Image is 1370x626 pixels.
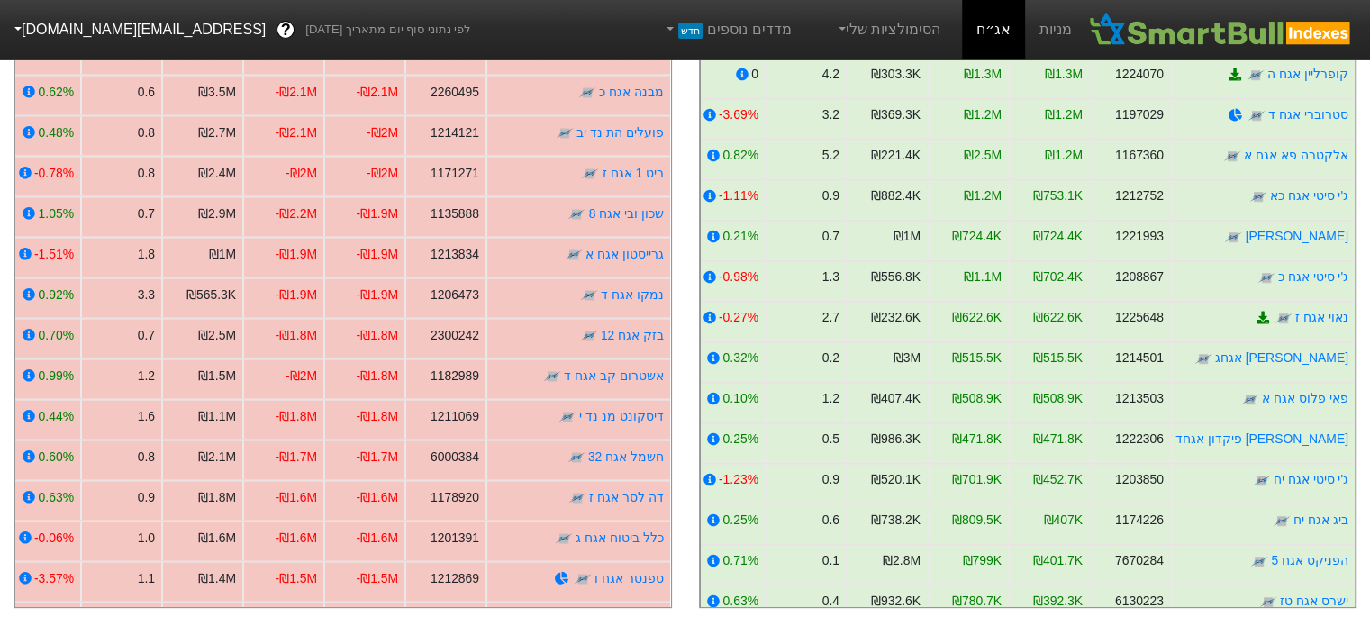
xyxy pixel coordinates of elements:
div: 0.92% [38,286,73,304]
div: ₪3.5M [198,83,236,102]
div: 1171271 [430,164,478,183]
div: ₪809.5K [952,511,1002,530]
div: 1212869 [430,569,478,588]
a: אשטרום קב אגח ד [564,368,664,383]
div: 0.48% [38,123,73,142]
div: 0.7 [137,204,154,223]
div: 0.6 [822,511,839,530]
div: 0.9 [822,186,839,205]
div: -₪1.9M [356,204,398,223]
div: -₪2.1M [275,83,317,102]
div: ₪556.8K [871,268,921,286]
a: ישרס אגח טז [1280,594,1348,608]
div: 1211069 [430,407,478,426]
div: -₪1.6M [275,529,317,548]
div: 1212752 [1115,186,1164,205]
div: 0.32% [723,349,758,367]
div: -₪2.1M [356,42,398,61]
div: 0.9 [137,488,154,507]
img: tase link [1257,268,1275,286]
div: 0.4 [822,592,839,611]
div: ₪1.5M [198,367,236,386]
img: tase link [1259,593,1277,611]
a: שכון ובי אגח 8 [588,206,663,221]
img: tase link [579,327,597,345]
img: tase link [1253,471,1271,489]
div: -0.06% [33,529,73,548]
div: 1213503 [1115,389,1164,408]
div: -1.51% [33,245,73,264]
div: 0.71% [723,551,758,570]
div: 1.8 [137,245,154,264]
div: 2.7 [822,308,839,327]
div: 0.1 [822,551,839,570]
div: 1.05% [38,204,73,223]
div: -₪2.1M [275,123,317,142]
div: 0.70% [38,326,73,345]
span: חדש [678,23,703,39]
div: ₪1.6M [198,529,236,548]
div: ₪515.5K [1033,349,1083,367]
a: כלל ביטוח אגח ג [576,531,664,545]
div: 1214501 [1115,349,1164,367]
div: ₪221.4K [871,146,921,165]
img: tase link [1249,187,1267,205]
img: tase link [1275,309,1293,327]
div: 0.7 [822,227,839,246]
div: -₪1.7M [275,448,317,467]
div: ₪565.3K [186,286,235,304]
img: tase link [1247,66,1265,84]
div: 1.2 [137,367,154,386]
div: ₪738.2K [871,511,921,530]
div: -3.57% [33,569,73,588]
div: ₪622.6K [952,308,1002,327]
div: ₪369.3K [871,105,921,124]
div: ₪2.4M [198,164,236,183]
a: ג'י סיטי אגח כ [1278,269,1348,284]
img: tase link [567,449,585,467]
div: -₪1.6M [356,488,398,507]
span: ? [281,18,291,42]
a: נמקו אגח ד [601,287,664,302]
div: 1135888 [430,204,478,223]
div: ₪1.1M [964,268,1002,286]
div: ₪702.4K [1033,268,1083,286]
div: 0.6 [137,83,154,102]
div: ₪471.8K [1033,430,1083,449]
div: -₪1.8M [356,407,398,426]
div: ₪1.1M [198,407,236,426]
a: [PERSON_NAME] אגחג [1215,350,1348,365]
div: ₪2.5M [964,146,1002,165]
div: -₪1.7M [356,448,398,467]
div: -₪2M [367,123,398,142]
div: 1.0 [137,529,154,548]
div: 0.2 [822,349,839,367]
a: הסימולציות שלי [828,12,948,48]
div: -3.69% [719,105,758,124]
div: -0.98% [719,268,758,286]
div: ₪1.2M [1045,146,1083,165]
div: 0.10% [723,389,758,408]
div: ₪2.5M [198,326,236,345]
div: ₪2.1M [198,448,236,467]
div: -₪1.6M [356,529,398,548]
a: ג'י סיטי אגח יח [1274,472,1348,486]
img: tase link [1223,147,1241,165]
div: 1174226 [1115,511,1164,530]
div: -₪2M [286,164,317,183]
a: אלקטרה פא אגח א [1244,148,1348,162]
div: 0.63% [38,488,73,507]
div: ₪508.9K [952,389,1002,408]
img: tase link [565,246,583,264]
div: ₪407.4K [871,389,921,408]
div: ₪1M [208,245,235,264]
img: tase link [1273,512,1291,530]
img: SmartBull [1086,12,1356,48]
div: -₪1.8M [275,326,317,345]
div: ₪1.8M [198,488,236,507]
a: ביג אגח יח [1293,513,1348,527]
img: tase link [558,43,576,61]
div: ₪2.9M [198,204,236,223]
img: tase link [1241,390,1259,408]
div: ₪3.2M [198,42,236,61]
